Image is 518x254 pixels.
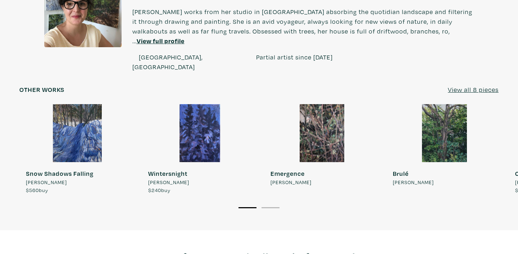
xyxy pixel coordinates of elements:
[271,169,305,178] strong: Emergence
[262,207,280,208] button: 2 of 2
[271,178,312,186] span: [PERSON_NAME]
[26,169,94,178] strong: Snow Shadows Falling
[142,104,258,194] a: Wintersnight [PERSON_NAME] $240buy
[19,104,135,194] a: Snow Shadows Falling [PERSON_NAME] $560buy
[148,169,187,178] strong: Wintersnight
[132,53,203,71] span: [GEOGRAPHIC_DATA], [GEOGRAPHIC_DATA]
[393,178,434,186] span: [PERSON_NAME]
[137,37,185,45] a: View full profile
[256,53,333,61] span: Partial artist since [DATE]
[148,178,189,186] span: [PERSON_NAME]
[132,0,474,52] p: [PERSON_NAME] works from her studio in [GEOGRAPHIC_DATA] absorbing the quotidian landscape and fi...
[238,207,256,208] button: 1 of 2
[26,178,67,186] span: [PERSON_NAME]
[148,187,161,193] span: $240
[19,86,64,94] h6: Other works
[26,187,39,193] span: $560
[448,85,499,94] a: View all 8 pieces
[386,104,502,186] a: Brulé [PERSON_NAME]
[393,169,409,178] strong: Brulé
[264,104,380,186] a: Emergence [PERSON_NAME]
[26,187,48,193] span: buy
[148,187,171,193] span: buy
